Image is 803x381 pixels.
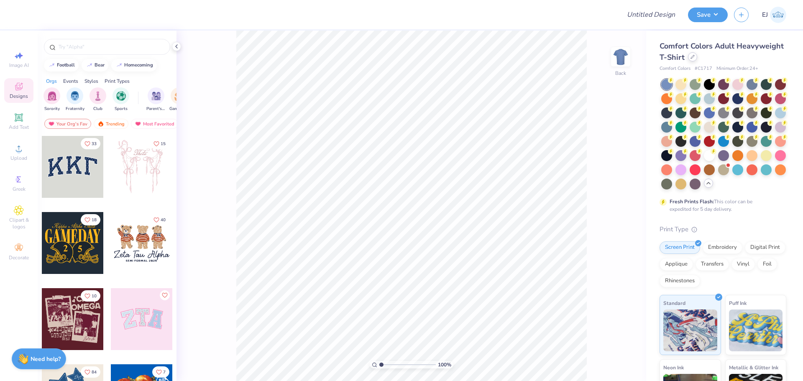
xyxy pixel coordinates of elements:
img: Back [612,49,629,65]
button: Like [81,138,100,149]
span: Sorority [44,106,60,112]
img: most_fav.gif [48,121,55,127]
div: filter for Parent's Weekend [146,87,166,112]
div: filter for Club [90,87,106,112]
span: 100 % [438,361,451,368]
div: Trending [94,119,128,129]
span: 10 [92,294,97,298]
span: Puff Ink [729,299,747,307]
img: Elliah Jace Mercado [770,7,786,23]
button: filter button [66,87,84,112]
span: 15 [161,142,166,146]
div: Back [615,69,626,77]
img: Game Day Image [174,91,184,101]
img: Sports Image [116,91,126,101]
button: Save [688,8,728,22]
div: Foil [757,258,777,271]
div: Styles [84,77,98,85]
div: filter for Game Day [169,87,189,112]
div: Your Org's Fav [44,119,91,129]
span: Metallic & Glitter Ink [729,363,778,372]
div: Applique [660,258,693,271]
img: Fraternity Image [70,91,79,101]
button: bear [82,59,108,72]
span: Sports [115,106,128,112]
button: Like [81,366,100,378]
img: Parent's Weekend Image [151,91,161,101]
button: Like [152,366,169,378]
span: 7 [163,370,166,374]
div: Vinyl [731,258,755,271]
button: filter button [146,87,166,112]
button: filter button [90,87,106,112]
div: bear [95,63,105,67]
span: Comfort Colors [660,65,690,72]
div: Embroidery [703,241,742,254]
img: most_fav.gif [135,121,141,127]
span: 40 [161,218,166,222]
img: Puff Ink [729,309,783,351]
div: Print Type [660,225,786,234]
span: Add Text [9,124,29,130]
span: Greek [13,186,26,192]
button: Like [150,138,169,149]
span: Clipart & logos [4,217,33,230]
button: Like [81,290,100,302]
span: 18 [92,218,97,222]
button: Like [81,214,100,225]
div: filter for Fraternity [66,87,84,112]
span: Decorate [9,254,29,261]
div: This color can be expedited for 5 day delivery. [670,198,772,213]
strong: Fresh Prints Flash: [670,198,714,205]
span: Fraternity [66,106,84,112]
button: filter button [169,87,189,112]
img: Sorority Image [47,91,57,101]
img: Club Image [93,91,102,101]
input: Untitled Design [620,6,682,23]
a: EJ [762,7,786,23]
span: EJ [762,10,768,20]
button: homecoming [111,59,157,72]
div: Most Favorited [131,119,178,129]
img: trend_line.gif [116,63,123,68]
span: Comfort Colors Adult Heavyweight T-Shirt [660,41,784,62]
div: homecoming [124,63,153,67]
button: Like [160,290,170,300]
div: football [57,63,75,67]
img: trend_line.gif [49,63,55,68]
span: Neon Ink [663,363,684,372]
div: Transfers [696,258,729,271]
span: # C1717 [695,65,712,72]
img: trending.gif [97,121,104,127]
div: Orgs [46,77,57,85]
strong: Need help? [31,355,61,363]
span: 33 [92,142,97,146]
div: Rhinestones [660,275,700,287]
span: Image AI [9,62,29,69]
button: Like [150,214,169,225]
div: filter for Sports [113,87,129,112]
input: Try "Alpha" [58,43,165,51]
button: filter button [113,87,129,112]
span: Parent's Weekend [146,106,166,112]
img: trend_line.gif [86,63,93,68]
span: Game Day [169,106,189,112]
div: Print Types [105,77,130,85]
span: Club [93,106,102,112]
span: Upload [10,155,27,161]
span: 84 [92,370,97,374]
span: Standard [663,299,685,307]
button: filter button [43,87,60,112]
span: Designs [10,93,28,100]
button: football [44,59,79,72]
span: Minimum Order: 24 + [716,65,758,72]
img: Standard [663,309,717,351]
div: Screen Print [660,241,700,254]
div: filter for Sorority [43,87,60,112]
div: Events [63,77,78,85]
div: Digital Print [745,241,785,254]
